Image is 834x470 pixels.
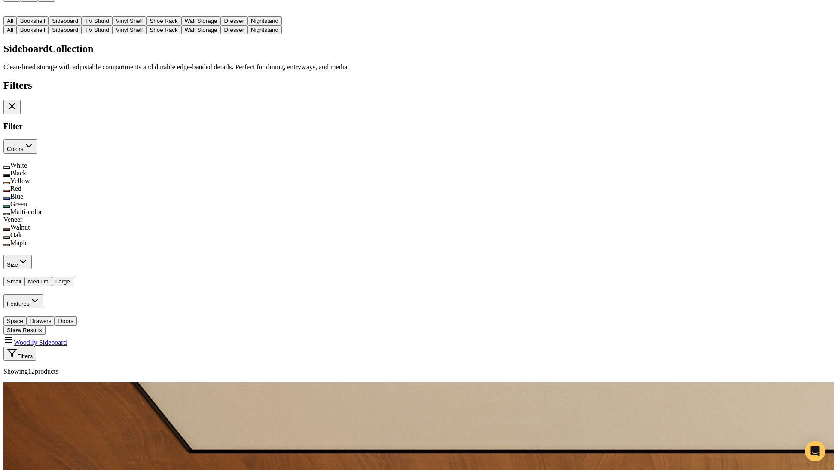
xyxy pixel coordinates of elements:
[3,139,37,154] button: Colors
[3,80,831,91] h2: Filters
[82,25,113,34] button: TV Stand
[27,316,55,326] button: Drawers
[10,162,27,169] span: White
[3,122,831,131] h3: Filter
[113,16,147,25] button: Vinyl Shelf
[3,162,831,247] div: Colors
[24,277,52,286] button: Medium
[3,182,10,184] button: Yellow
[10,193,23,200] span: Blue
[220,16,247,25] button: Dresser
[3,294,43,308] button: Features
[49,16,82,25] button: Sideboard
[3,213,10,215] button: Multi-color
[146,25,181,34] button: Shoe Rack
[17,16,49,25] button: Bookshelf
[3,347,36,361] button: Filters
[82,16,113,25] button: TV Stand
[55,316,77,326] button: Doors
[10,177,30,184] span: Yellow
[10,239,28,246] span: Maple
[10,231,22,239] span: Oak
[3,63,831,71] p: Clean-lined storage with adjustable compartments and durable edge-banded details. Perfect for din...
[52,277,73,286] button: Large
[10,208,42,215] span: Multi-color
[3,255,32,269] button: Size
[146,16,181,25] button: Shoe Rack
[3,166,10,169] button: White
[3,197,10,200] button: Blue
[17,25,49,34] button: Bookshelf
[10,185,21,192] span: Red
[3,316,831,326] div: Features
[3,205,10,208] button: Green
[3,216,22,223] span: Veneer
[3,277,831,286] div: Size
[3,326,46,335] button: Show Results
[3,25,17,34] button: All
[3,43,831,55] h1: Sideboard
[10,169,26,177] span: Black
[49,43,93,54] span: Collection
[3,244,10,246] button: Maple
[17,353,33,359] span: Filters
[181,16,221,25] button: Wall Storage
[113,25,147,34] button: Vinyl Shelf
[10,224,30,231] span: Walnut
[49,25,82,34] button: Sideboard
[805,441,825,461] div: Open Intercom Messenger
[3,368,831,375] p: Showing 12 product s
[3,277,24,286] button: Small
[181,25,221,34] button: Wall Storage
[220,25,247,34] button: Dresser
[247,16,282,25] button: Nightstand
[3,316,27,326] button: Space
[3,236,10,239] button: Oak
[14,339,67,346] a: Woodlly Sideboard
[3,16,17,25] button: All
[247,25,282,34] button: Nightstand
[3,190,10,192] button: Red
[10,200,27,208] span: Green
[3,228,10,231] button: Walnut
[3,174,10,177] button: Black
